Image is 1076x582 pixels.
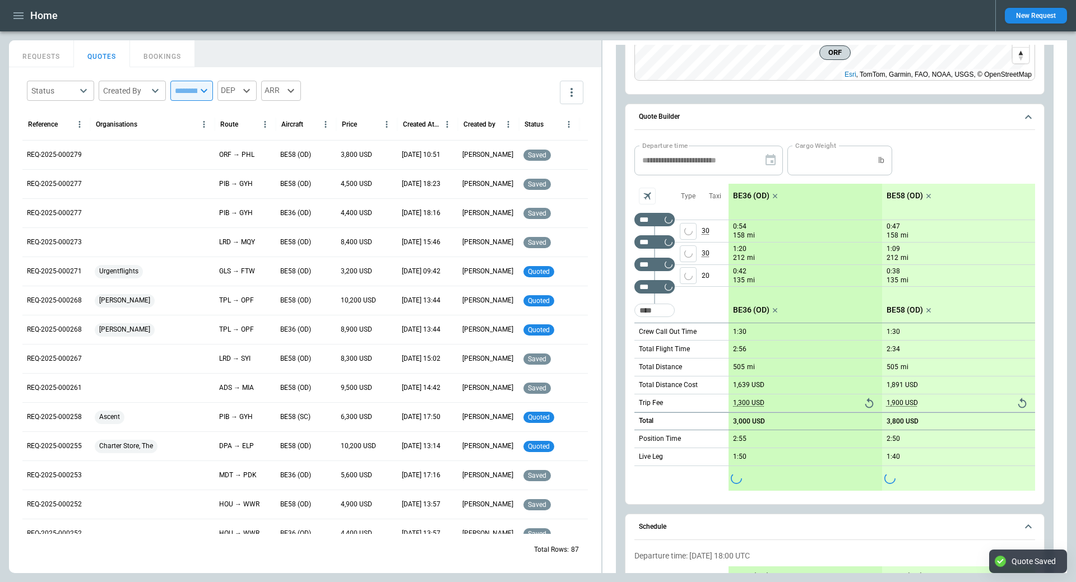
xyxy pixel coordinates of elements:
[642,141,688,150] label: Departure time
[887,345,900,353] p: 2:34
[733,571,769,581] p: BE36 (OD)
[901,362,908,372] p: mi
[680,245,697,262] span: Type of sector
[887,253,898,263] p: 212
[341,267,372,276] p: 3,200 USD
[680,223,697,240] span: Type of sector
[341,238,372,247] p: 8,400 USD
[341,500,372,509] p: 4,900 USD
[639,417,653,425] h6: Total
[280,354,311,364] p: BE58 (OD)
[280,500,311,509] p: BE58 (OD)
[1013,47,1029,63] button: Reset bearing to north
[402,471,440,480] p: 08/19/2025 17:16
[634,235,675,249] div: Too short
[402,500,440,509] p: 08/13/2025 13:57
[634,213,675,226] div: Not found
[379,117,395,132] button: Price column menu
[219,325,254,334] p: TPL → OPF
[9,40,74,67] button: REQUESTS
[402,441,440,451] p: 08/22/2025 13:14
[526,326,552,334] span: quoted
[31,85,76,96] div: Status
[27,238,82,247] p: REQ-2025-000273
[27,441,82,451] p: REQ-2025-000255
[887,435,900,443] p: 2:50
[27,529,82,538] p: REQ-2025-000252
[878,156,884,165] p: lb
[219,150,254,160] p: ORF → PHL
[462,500,513,509] p: [PERSON_NAME]
[280,529,311,538] p: BE36 (OD)
[901,253,908,263] p: mi
[462,471,513,480] p: [PERSON_NAME]
[219,412,253,422] p: PIB → GYH
[341,150,372,160] p: 3,800 USD
[747,231,755,240] p: mi
[845,71,856,78] a: Esri
[639,452,663,462] p: Live Leg
[733,267,746,276] p: 0:42
[462,150,513,160] p: [PERSON_NAME]
[702,265,729,286] p: 20
[733,328,746,336] p: 1:30
[341,179,372,189] p: 4,500 USD
[901,276,908,285] p: mi
[887,571,923,581] p: BE58 (OD)
[462,412,513,422] p: [PERSON_NAME]
[219,471,257,480] p: MDT → PDK
[702,220,729,242] p: 30
[74,40,130,67] button: QUOTES
[403,120,440,128] div: Created At (UTC-05:00)
[402,208,440,218] p: 09/12/2025 18:16
[733,399,764,407] p: 1,300 USD
[341,325,372,334] p: 8,900 USD
[462,238,513,247] p: [PERSON_NAME]
[27,471,82,480] p: REQ-2025-000253
[634,514,1035,540] button: Schedule
[27,354,82,364] p: REQ-2025-000267
[95,286,155,315] span: [PERSON_NAME]
[219,354,251,364] p: LRD → SYI
[341,529,372,538] p: 4,400 USD
[280,325,311,334] p: BE36 (OD)
[341,208,372,218] p: 4,400 USD
[901,231,908,240] p: mi
[680,223,697,240] button: left aligned
[526,355,549,363] span: saved
[887,231,898,240] p: 158
[257,117,273,132] button: Route column menu
[463,120,495,128] div: Created by
[341,471,372,480] p: 5,600 USD
[634,146,1035,491] div: Quote Builder
[462,529,513,538] p: [PERSON_NAME]
[219,383,254,393] p: ADS → MIA
[526,472,549,479] span: saved
[72,117,87,132] button: Reference column menu
[526,209,549,217] span: saved
[402,179,440,189] p: 09/12/2025 18:23
[733,245,746,253] p: 1:20
[639,434,681,444] p: Position Time
[639,327,697,337] p: Crew Call Out Time
[261,81,301,101] div: ARR
[680,267,697,284] span: Type of sector
[887,399,918,407] p: 1,900 USD
[280,412,310,422] p: BE58 (SC)
[103,85,148,96] div: Created By
[462,441,513,451] p: [PERSON_NAME]
[462,179,513,189] p: [PERSON_NAME]
[795,141,836,150] label: Cargo Weight
[402,238,440,247] p: 09/11/2025 15:46
[747,253,755,263] p: mi
[402,296,440,305] p: 09/04/2025 13:44
[130,40,195,67] button: BOOKINGS
[280,267,311,276] p: BE58 (OD)
[824,47,846,58] span: ORF
[733,305,769,315] p: BE36 (OD)
[30,9,58,22] h1: Home
[634,304,675,317] div: Too short
[280,441,311,451] p: BE58 (OD)
[462,325,513,334] p: [PERSON_NAME]
[733,231,745,240] p: 158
